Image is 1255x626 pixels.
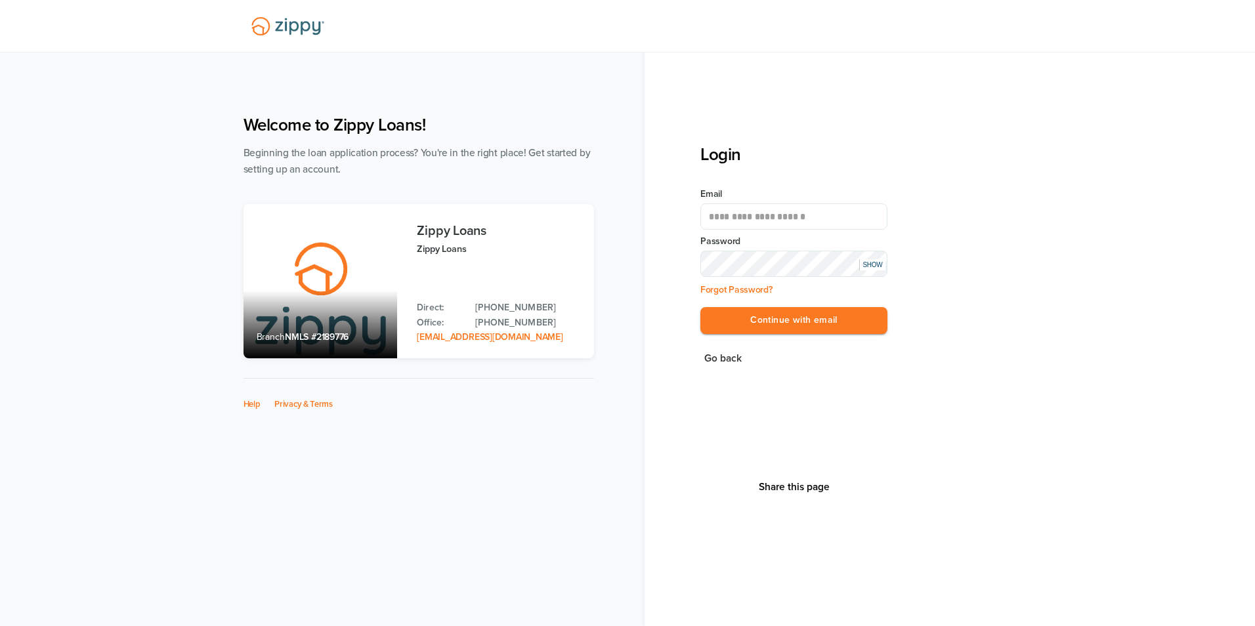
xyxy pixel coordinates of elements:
h3: Zippy Loans [417,224,580,238]
a: Office Phone: 512-975-2947 [475,316,580,330]
label: Email [700,188,887,201]
a: Privacy & Terms [274,399,333,409]
a: Help [244,399,261,409]
input: Email Address [700,203,887,230]
p: Direct: [417,301,462,315]
button: Go back [700,350,746,367]
h1: Welcome to Zippy Loans! [244,115,594,135]
span: Beginning the loan application process? You're in the right place! Get started by setting up an a... [244,147,591,175]
a: Direct Phone: 512-975-2947 [475,301,580,315]
a: Email Address: zippyguide@zippymh.com [417,331,563,343]
p: Zippy Loans [417,241,580,257]
div: SHOW [859,259,885,270]
button: Share This Page [755,480,834,493]
img: Lender Logo [244,11,332,41]
p: Office: [417,316,462,330]
a: Forgot Password? [700,284,773,295]
span: Branch [257,331,286,343]
h3: Login [700,144,887,165]
span: NMLS #2189776 [285,331,349,343]
label: Password [700,235,887,248]
button: Continue with email [700,307,887,334]
input: Input Password [700,251,887,277]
